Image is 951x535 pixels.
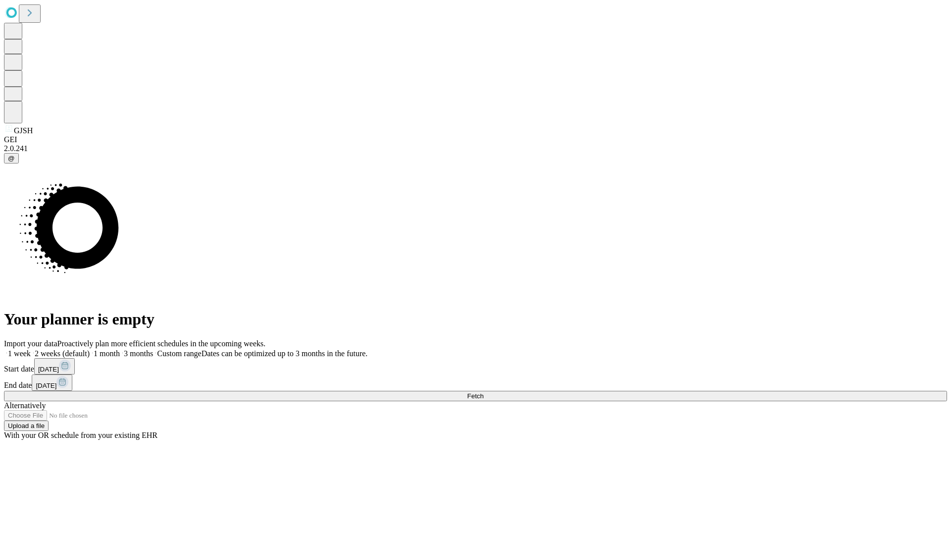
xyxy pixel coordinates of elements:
button: Fetch [4,391,947,401]
span: Proactively plan more efficient schedules in the upcoming weeks. [57,339,265,348]
span: GJSH [14,126,33,135]
button: [DATE] [32,374,72,391]
div: GEI [4,135,947,144]
div: End date [4,374,947,391]
span: Import your data [4,339,57,348]
button: @ [4,153,19,163]
span: Alternatively [4,401,46,410]
span: 3 months [124,349,153,358]
div: Start date [4,358,947,374]
button: Upload a file [4,421,49,431]
span: 2 weeks (default) [35,349,90,358]
span: Fetch [467,392,483,400]
span: [DATE] [38,366,59,373]
span: 1 month [94,349,120,358]
span: Dates can be optimized up to 3 months in the future. [202,349,368,358]
div: 2.0.241 [4,144,947,153]
h1: Your planner is empty [4,310,947,328]
span: 1 week [8,349,31,358]
span: [DATE] [36,382,56,389]
span: @ [8,155,15,162]
span: Custom range [157,349,201,358]
button: [DATE] [34,358,75,374]
span: With your OR schedule from your existing EHR [4,431,158,439]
